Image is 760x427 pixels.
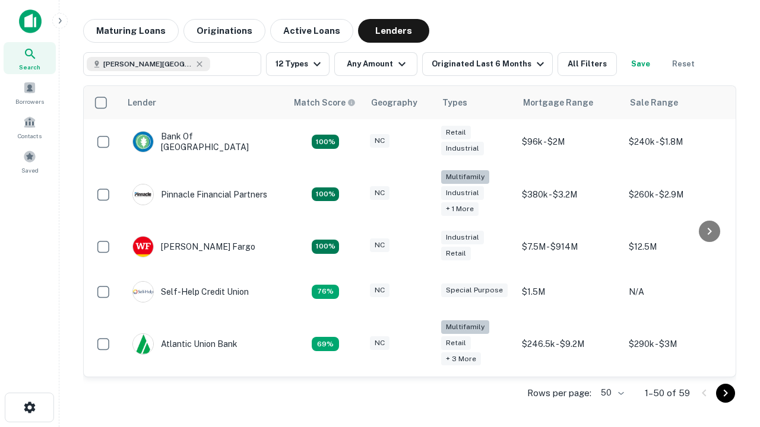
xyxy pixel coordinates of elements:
td: N/A [623,269,730,314]
div: Lender [128,95,156,110]
div: Types [442,95,467,110]
div: NC [370,134,389,148]
div: Multifamily [441,170,489,184]
th: Sale Range [623,86,730,119]
div: Matching Properties: 26, hasApolloMatch: undefined [312,187,339,202]
div: NC [370,336,389,350]
button: Lenders [358,19,429,43]
div: Matching Properties: 15, hasApolloMatch: undefined [312,240,339,254]
td: $246.5k - $9.2M [516,314,623,374]
button: Reset [664,52,702,76]
div: NC [370,186,389,200]
div: Multifamily [441,320,489,334]
td: $380k - $3.2M [516,164,623,224]
div: Retail [441,126,471,139]
td: $96k - $2M [516,119,623,164]
td: $7.5M - $914M [516,224,623,269]
span: [PERSON_NAME][GEOGRAPHIC_DATA], [GEOGRAPHIC_DATA] [103,59,192,69]
th: Lender [121,86,287,119]
button: Any Amount [334,52,417,76]
div: + 3 more [441,352,481,366]
img: picture [133,282,153,302]
td: $260k - $2.9M [623,164,730,224]
th: Types [435,86,516,119]
div: Matching Properties: 15, hasApolloMatch: undefined [312,135,339,149]
img: picture [133,132,153,152]
td: $1.5M [516,269,623,314]
p: 1–50 of 59 [645,386,690,400]
div: Industrial [441,231,484,244]
div: [PERSON_NAME] Fargo [132,236,255,257]
span: Contacts [18,131,42,141]
button: Originations [183,19,265,43]
button: Originated Last 6 Months [422,52,553,76]
div: Sale Range [630,95,678,110]
img: picture [133,334,153,354]
button: Save your search to get updates of matches that match your search criteria. [622,52,660,76]
div: Industrial [441,186,484,200]
a: Borrowers [4,77,56,109]
div: Self-help Credit Union [132,281,249,302]
a: Search [4,42,56,74]
img: picture [133,237,153,257]
td: $290k - $3M [623,314,730,374]
div: + 1 more [441,202,479,216]
p: Rows per page: [527,386,591,400]
iframe: Chat Widget [701,294,760,351]
div: Geography [371,95,417,110]
img: picture [133,184,153,205]
div: Special Purpose [441,283,508,297]
div: Capitalize uses an advanced AI algorithm to match your search with the best lender. The match sco... [294,96,356,109]
div: NC [370,283,389,297]
button: Go to next page [716,384,735,403]
div: Retail [441,336,471,350]
span: Saved [21,165,39,175]
td: $12.5M [623,224,730,269]
th: Mortgage Range [516,86,623,119]
div: Originated Last 6 Months [432,57,547,71]
span: Search [19,62,40,72]
th: Geography [364,86,435,119]
a: Saved [4,145,56,177]
div: Retail [441,247,471,260]
div: Pinnacle Financial Partners [132,184,267,205]
button: All Filters [558,52,617,76]
span: Borrowers [15,97,44,106]
div: Matching Properties: 11, hasApolloMatch: undefined [312,285,339,299]
div: Industrial [441,142,484,155]
div: Bank Of [GEOGRAPHIC_DATA] [132,131,275,152]
div: 50 [596,384,626,401]
button: Active Loans [270,19,353,43]
td: $240k - $1.8M [623,119,730,164]
div: Matching Properties: 10, hasApolloMatch: undefined [312,337,339,351]
button: Maturing Loans [83,19,179,43]
div: NC [370,238,389,252]
img: capitalize-icon.png [19,9,42,33]
th: Capitalize uses an advanced AI algorithm to match your search with the best lender. The match sco... [287,86,364,119]
div: Mortgage Range [523,95,593,110]
button: 12 Types [266,52,330,76]
h6: Match Score [294,96,353,109]
a: Contacts [4,111,56,143]
div: Atlantic Union Bank [132,333,237,355]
